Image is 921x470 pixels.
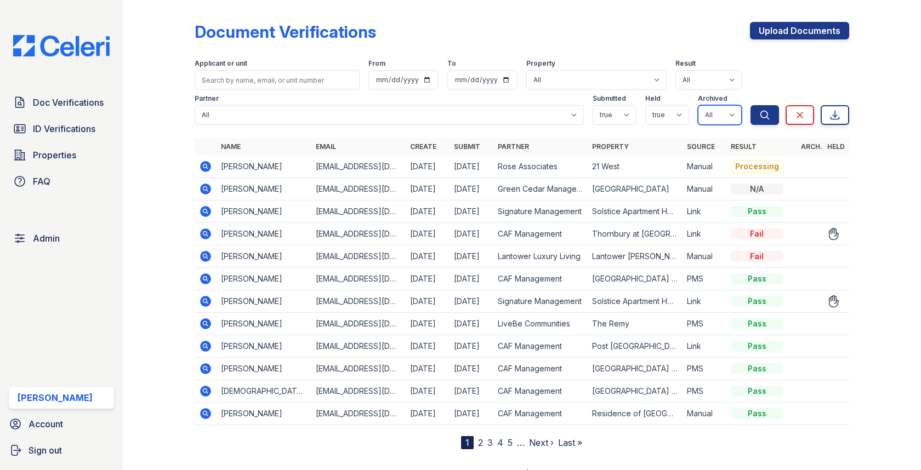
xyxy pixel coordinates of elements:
td: [GEOGRAPHIC_DATA] [588,178,682,200]
td: PMS [683,358,726,380]
td: [EMAIL_ADDRESS][DOMAIN_NAME] [311,223,406,245]
td: CAF Management [493,380,588,403]
td: [EMAIL_ADDRESS][DOMAIN_NAME] [311,200,406,223]
td: Lantower Luxury Living [493,245,588,268]
div: Fail [731,228,783,239]
div: Pass [731,386,783,397]
td: [EMAIL_ADDRESS][DOMAIN_NAME] [311,178,406,200]
a: 5 [508,437,513,448]
span: ID Verifications [33,122,95,135]
span: Admin [33,232,60,245]
td: Lantower [PERSON_NAME] Crossroads [588,245,682,268]
td: [EMAIL_ADDRESS][DOMAIN_NAME] [311,313,406,335]
label: Submitted [593,94,626,103]
span: Account [29,417,63,431]
td: [DATE] [450,200,493,223]
div: Pass [731,296,783,307]
div: Pass [731,363,783,374]
td: Link [683,223,726,245]
td: [DATE] [406,223,450,245]
td: [PERSON_NAME] [217,358,311,380]
td: [PERSON_NAME] [217,403,311,425]
div: [PERSON_NAME] [18,391,93,404]
td: Post [GEOGRAPHIC_DATA] [588,335,682,358]
label: Held [645,94,661,103]
td: [DATE] [450,290,493,313]
td: [PERSON_NAME] [217,268,311,290]
td: [EMAIL_ADDRESS][DOMAIN_NAME] [311,156,406,178]
td: [DATE] [406,200,450,223]
td: [DATE] [406,245,450,268]
a: Email [316,142,336,151]
label: Property [526,59,555,68]
td: Manual [683,245,726,268]
a: 3 [487,437,493,448]
td: [DATE] [406,268,450,290]
td: Manual [683,403,726,425]
td: Signature Management [493,200,588,223]
a: FAQ [9,170,114,192]
label: From [368,59,385,68]
span: Sign out [29,444,62,457]
div: Pass [731,318,783,329]
td: CAF Management [493,403,588,425]
label: Partner [195,94,219,103]
label: Result [675,59,696,68]
td: [DEMOGRAPHIC_DATA][PERSON_NAME] [217,380,311,403]
div: 1 [461,436,474,449]
td: Manual [683,156,726,178]
td: Green Cedar Management [493,178,588,200]
td: [DATE] [450,245,493,268]
td: [DATE] [450,358,493,380]
td: [PERSON_NAME] [217,335,311,358]
a: Last » [558,437,582,448]
td: Manual [683,178,726,200]
td: The Remy [588,313,682,335]
td: Residence of [GEOGRAPHIC_DATA] [588,403,682,425]
a: Sign out [4,439,118,461]
a: Submit [454,142,480,151]
td: [PERSON_NAME] [217,290,311,313]
a: 4 [497,437,503,448]
td: [DATE] [450,268,493,290]
td: [DATE] [450,335,493,358]
td: [PERSON_NAME] [217,200,311,223]
td: [PERSON_NAME] [217,313,311,335]
td: [DATE] [406,290,450,313]
td: PMS [683,268,726,290]
a: Arch. [801,142,822,151]
div: N/A [731,184,783,194]
td: LiveBe Communities [493,313,588,335]
a: Upload Documents [750,22,849,39]
a: Result [731,142,757,151]
div: Document Verifications [195,22,376,42]
span: … [517,436,525,449]
td: CAF Management [493,335,588,358]
td: [GEOGRAPHIC_DATA] Apartments [588,380,682,403]
td: [EMAIL_ADDRESS][DOMAIN_NAME] [311,380,406,403]
td: [DATE] [406,156,450,178]
td: Thornbury at [GEOGRAPHIC_DATA] [588,223,682,245]
td: Solstice Apartment Homes [588,290,682,313]
a: Doc Verifications [9,91,114,113]
td: Solstice Apartment Homes [588,200,682,223]
label: To [447,59,456,68]
td: 21 West [588,156,682,178]
a: Create [410,142,436,151]
td: [PERSON_NAME] [217,156,311,178]
td: Rose Associates [493,156,588,178]
td: [DATE] [406,313,450,335]
td: [EMAIL_ADDRESS][DOMAIN_NAME] [311,358,406,380]
label: Applicant or unit [195,59,247,68]
td: [DATE] [450,403,493,425]
td: [PERSON_NAME] [217,245,311,268]
a: Held [827,142,845,151]
label: Archived [698,94,727,103]
td: [DATE] [450,156,493,178]
span: FAQ [33,175,50,188]
span: Properties [33,148,76,162]
td: [DATE] [406,178,450,200]
td: [EMAIL_ADDRESS][DOMAIN_NAME] [311,290,406,313]
input: Search by name, email, or unit number [195,70,359,90]
td: [EMAIL_ADDRESS][DOMAIN_NAME] [311,245,406,268]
